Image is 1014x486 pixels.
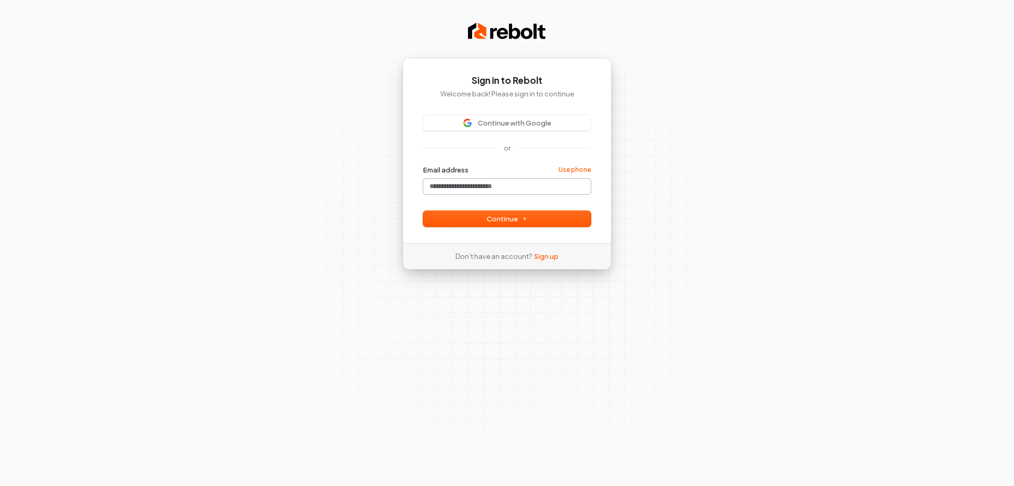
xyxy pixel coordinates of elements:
[559,166,591,174] a: Use phone
[423,165,468,175] label: Email address
[423,115,591,131] button: Sign in with GoogleContinue with Google
[468,21,546,42] img: Rebolt Logo
[487,214,527,223] span: Continue
[423,89,591,98] p: Welcome back! Please sign in to continue
[423,211,591,227] button: Continue
[478,118,551,128] span: Continue with Google
[463,119,472,127] img: Sign in with Google
[504,143,511,153] p: or
[455,252,532,261] span: Don’t have an account?
[423,74,591,87] h1: Sign in to Rebolt
[534,252,559,261] a: Sign up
